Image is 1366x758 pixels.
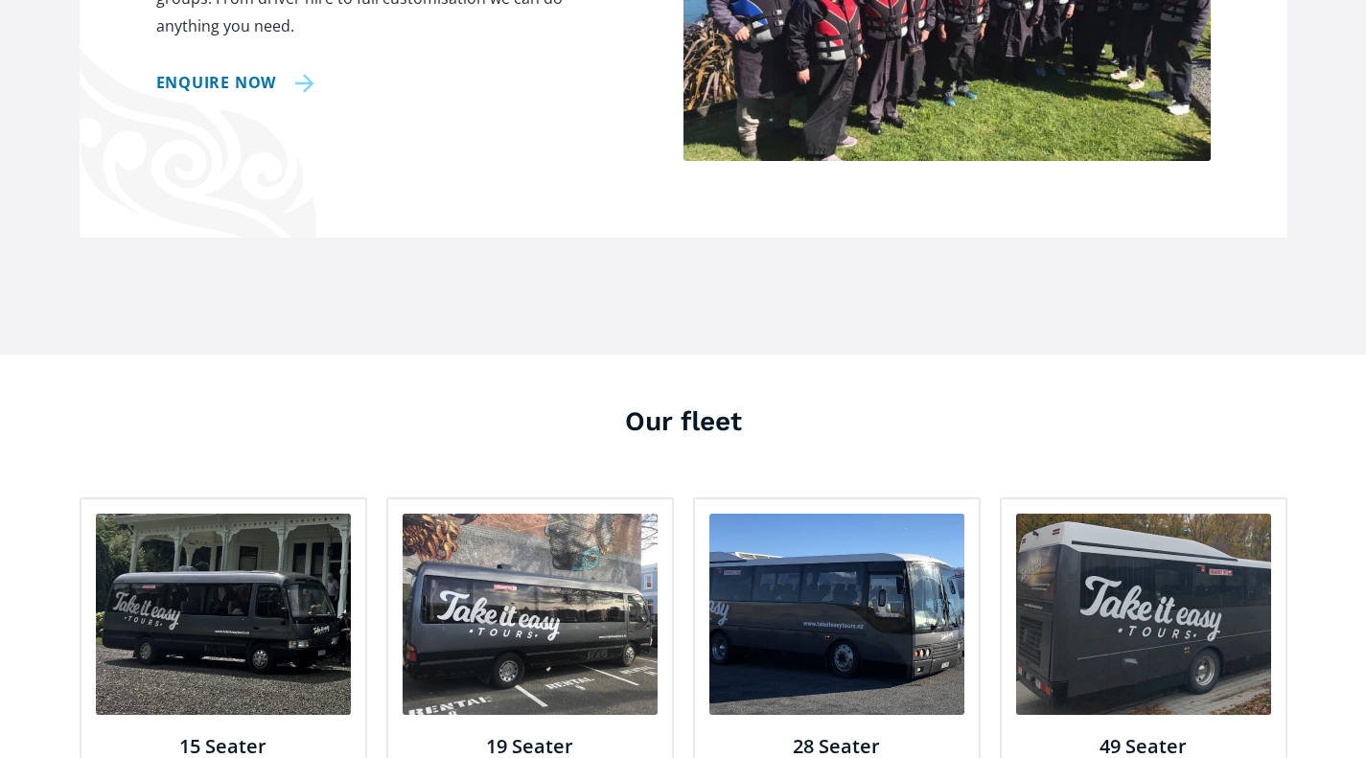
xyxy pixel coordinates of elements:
img: 49 seater coach [1016,514,1271,715]
img: 19 seater coach [403,514,658,715]
img: 28 seater coach [709,514,964,715]
img: 15 seater coach [96,514,351,715]
a: Enquire now [156,69,315,97]
h3: Our fleet [80,402,1287,440]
